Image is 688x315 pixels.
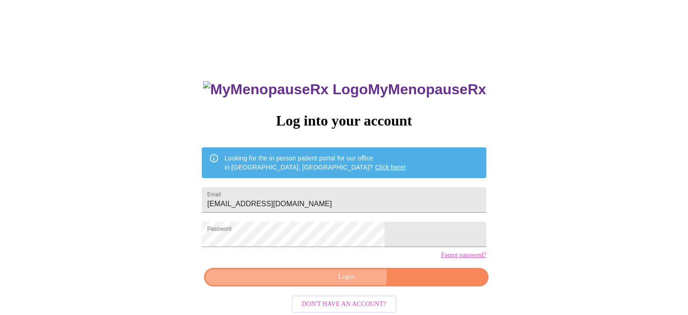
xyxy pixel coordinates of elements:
img: MyMenopauseRx Logo [203,81,368,98]
a: Don't have an account? [289,299,399,307]
h3: MyMenopauseRx [203,81,486,98]
a: Forgot password? [441,252,486,259]
span: Login [214,271,478,283]
a: Click here! [375,164,406,171]
div: Looking for the in person patient portal for our office in [GEOGRAPHIC_DATA], [GEOGRAPHIC_DATA]? [224,150,406,175]
span: Don't have an account? [302,299,386,310]
button: Login [204,268,488,286]
h3: Log into your account [202,112,486,129]
button: Don't have an account? [292,296,396,313]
